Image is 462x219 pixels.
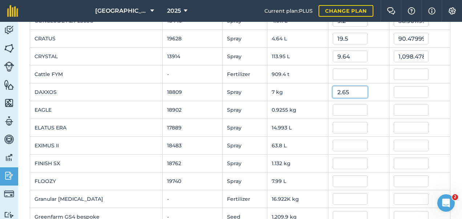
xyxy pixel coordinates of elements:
td: Spray [222,30,267,48]
td: 63.8 L [267,137,328,155]
img: svg+xml;base64,PHN2ZyB4bWxucz0iaHR0cDovL3d3dy53My5vcmcvMjAwMC9zdmciIHdpZHRoPSI1NiIgaGVpZ2h0PSI2MC... [4,43,14,54]
img: svg+xml;base64,PD94bWwgdmVyc2lvbj0iMS4wIiBlbmNvZGluZz0idXRmLTgiPz4KPCEtLSBHZW5lcmF0b3I6IEFkb2JlIE... [4,25,14,36]
img: svg+xml;base64,PD94bWwgdmVyc2lvbj0iMS4wIiBlbmNvZGluZz0idXRmLTgiPz4KPCEtLSBHZW5lcmF0b3I6IEFkb2JlIE... [4,189,14,199]
td: - [162,65,222,83]
iframe: Intercom live chat [437,194,455,212]
td: 1.132 kg [267,155,328,172]
td: Spray [222,119,267,137]
td: Spray [222,137,267,155]
span: 2 [452,194,458,200]
td: FINISH SX [30,155,163,172]
td: 18809 [162,83,222,101]
td: 18762 [162,155,222,172]
td: Spray [222,101,267,119]
span: Current plan : PLUS [264,7,313,15]
td: EAGLE [30,101,163,119]
td: 17889 [162,119,222,137]
td: 13914 [162,48,222,65]
td: 0.9255 kg [267,101,328,119]
img: A question mark icon [407,7,416,15]
img: svg+xml;base64,PD94bWwgdmVyc2lvbj0iMS4wIiBlbmNvZGluZz0idXRmLTgiPz4KPCEtLSBHZW5lcmF0b3I6IEFkb2JlIE... [4,61,14,72]
td: - [162,190,222,208]
a: Change plan [319,5,373,17]
td: 14.993 L [267,119,328,137]
td: Fertilizer [222,65,267,83]
td: CRATUS [30,30,163,48]
span: [GEOGRAPHIC_DATA] [95,7,147,15]
td: 18902 [162,101,222,119]
td: 19628 [162,30,222,48]
td: Cattle FYM [30,65,163,83]
img: svg+xml;base64,PHN2ZyB4bWxucz0iaHR0cDovL3d3dy53My5vcmcvMjAwMC9zdmciIHdpZHRoPSI1NiIgaGVpZ2h0PSI2MC... [4,97,14,108]
td: Spray [222,155,267,172]
td: 16.922K kg [267,190,328,208]
td: CRYSTAL [30,48,163,65]
td: Fertilizer [222,190,267,208]
img: A cog icon [448,7,457,15]
td: Granular [MEDICAL_DATA] [30,190,163,208]
td: EXIMUS II [30,137,163,155]
td: 7.99 L [267,172,328,190]
td: 18483 [162,137,222,155]
td: ELATUS ERA [30,119,163,137]
td: Spray [222,172,267,190]
img: svg+xml;base64,PD94bWwgdmVyc2lvbj0iMS4wIiBlbmNvZGluZz0idXRmLTgiPz4KPCEtLSBHZW5lcmF0b3I6IEFkb2JlIE... [4,170,14,181]
td: 113.95 L [267,48,328,65]
img: fieldmargin Logo [7,5,18,17]
td: 909.4 t [267,65,328,83]
td: 7 kg [267,83,328,101]
img: svg+xml;base64,PD94bWwgdmVyc2lvbj0iMS4wIiBlbmNvZGluZz0idXRmLTgiPz4KPCEtLSBHZW5lcmF0b3I6IEFkb2JlIE... [4,134,14,145]
td: 4.64 L [267,30,328,48]
span: 2025 [167,7,181,15]
img: svg+xml;base64,PD94bWwgdmVyc2lvbj0iMS4wIiBlbmNvZGluZz0idXRmLTgiPz4KPCEtLSBHZW5lcmF0b3I6IEFkb2JlIE... [4,116,14,127]
img: svg+xml;base64,PHN2ZyB4bWxucz0iaHR0cDovL3d3dy53My5vcmcvMjAwMC9zdmciIHdpZHRoPSI1NiIgaGVpZ2h0PSI2MC... [4,79,14,90]
td: FLOOZY [30,172,163,190]
td: DAXXOS [30,83,163,101]
img: svg+xml;base64,PD94bWwgdmVyc2lvbj0iMS4wIiBlbmNvZGluZz0idXRmLTgiPz4KPCEtLSBHZW5lcmF0b3I6IEFkb2JlIE... [4,152,14,163]
td: Spray [222,83,267,101]
td: 19740 [162,172,222,190]
img: svg+xml;base64,PHN2ZyB4bWxucz0iaHR0cDovL3d3dy53My5vcmcvMjAwMC9zdmciIHdpZHRoPSIxNyIgaGVpZ2h0PSIxNy... [428,7,435,15]
img: svg+xml;base64,PD94bWwgdmVyc2lvbj0iMS4wIiBlbmNvZGluZz0idXRmLTgiPz4KPCEtLSBHZW5lcmF0b3I6IEFkb2JlIE... [4,211,14,218]
img: Two speech bubbles overlapping with the left bubble in the forefront [387,7,396,15]
td: Spray [222,48,267,65]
